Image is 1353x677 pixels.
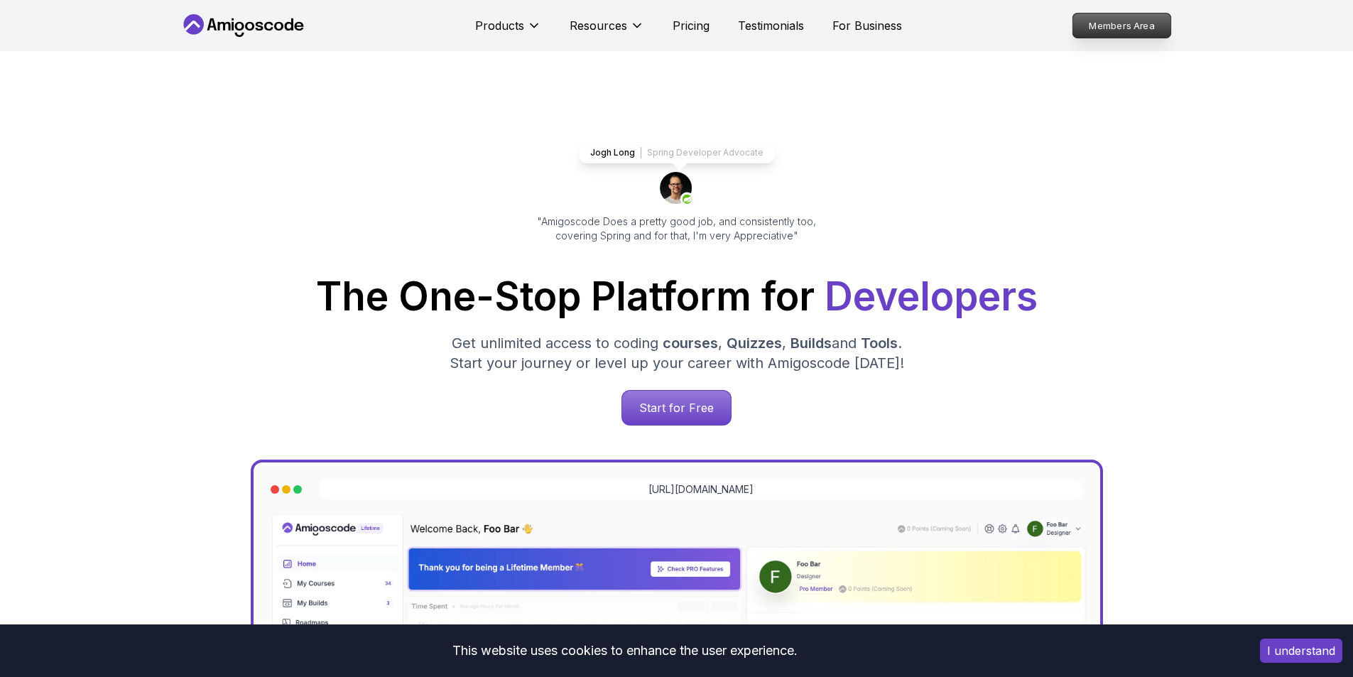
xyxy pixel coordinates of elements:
[648,482,754,497] a: [URL][DOMAIN_NAME]
[832,17,902,34] a: For Business
[518,215,836,243] p: "Amigoscode Does a pretty good job, and consistently too, covering Spring and for that, I'm very ...
[1265,588,1353,656] iframe: chat widget
[438,333,915,373] p: Get unlimited access to coding , , and . Start your journey or level up your career with Amigosco...
[1072,13,1170,38] p: Members Area
[570,17,627,34] p: Resources
[622,391,731,425] p: Start for Free
[790,335,832,352] span: Builds
[475,17,541,45] button: Products
[660,172,694,206] img: josh long
[663,335,718,352] span: courses
[727,335,782,352] span: Quizzes
[738,17,804,34] a: Testimonials
[825,273,1038,320] span: Developers
[621,390,732,426] a: Start for Free
[861,335,898,352] span: Tools
[475,17,524,34] p: Products
[570,17,644,45] button: Resources
[11,635,1239,666] div: This website uses cookies to enhance the user experience.
[673,17,710,34] a: Pricing
[1072,13,1171,38] a: Members Area
[191,277,1163,316] h1: The One-Stop Platform for
[1260,639,1342,663] button: Accept cookies
[590,147,635,158] p: Jogh Long
[647,147,764,158] p: Spring Developer Advocate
